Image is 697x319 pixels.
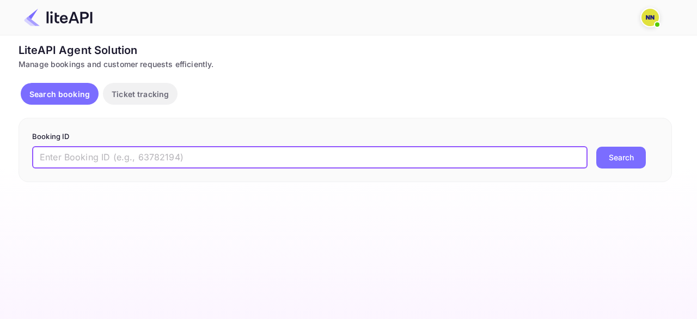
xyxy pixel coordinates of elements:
p: Ticket tracking [112,88,169,100]
button: Search [596,147,646,168]
img: N/A N/A [641,9,659,26]
p: Booking ID [32,131,658,142]
p: Search booking [29,88,90,100]
div: LiteAPI Agent Solution [19,42,672,58]
input: Enter Booking ID (e.g., 63782194) [32,147,588,168]
div: Manage bookings and customer requests efficiently. [19,58,672,70]
img: LiteAPI Logo [24,9,93,26]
